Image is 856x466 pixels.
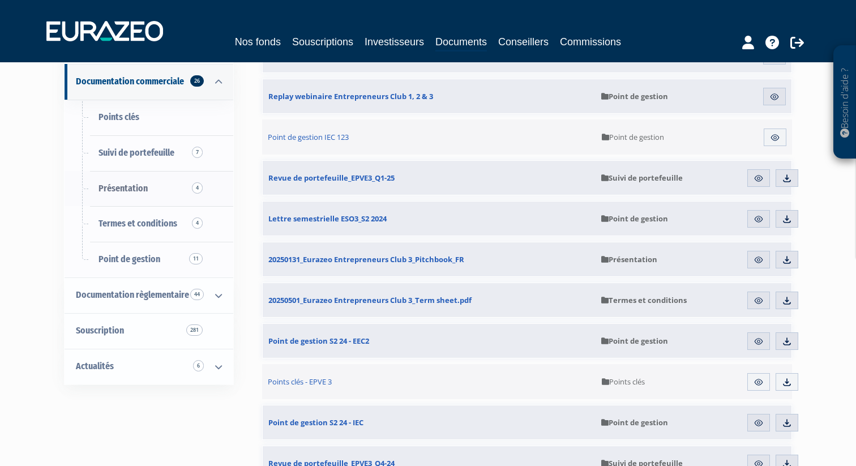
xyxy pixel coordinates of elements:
a: Points clés [65,100,233,135]
span: Présentation [601,254,657,264]
img: 1732889491-logotype_eurazeo_blanc_rvb.png [46,21,163,41]
a: 20250501_Eurazeo Entrepreneurs Club 3_Term sheet.pdf [263,283,596,317]
img: eye.svg [754,173,764,183]
a: Actualités 6 [65,349,233,384]
a: Termes et conditions4 [65,206,233,242]
span: Point de gestion [602,132,664,142]
a: Lettre semestrielle ESO3_S2 2024 [263,202,596,236]
span: Point de gestion [99,254,160,264]
a: Conseillers [498,34,549,50]
img: eye.svg [754,214,764,224]
span: 11 [189,253,203,264]
span: Documentation commerciale [76,76,184,87]
span: Points clés - EPVE 3 [268,377,332,387]
span: Point de gestion [601,336,668,346]
a: Revue de portefeuille_EPVE3_Q1-25 [263,161,596,195]
a: Point de gestion IEC 123 [262,119,596,155]
span: Termes et conditions [601,295,687,305]
img: download.svg [782,173,792,183]
span: Revue de portefeuille_EPVE3_Q1-25 [268,173,395,183]
span: 20250501_Eurazeo Entrepreneurs Club 3_Term sheet.pdf [268,295,472,305]
span: 6 [193,360,204,371]
span: 44 [190,289,204,300]
a: Replay webinaire Entrepreneurs Club 1, 2 & 3 [263,79,596,113]
span: Points clés [99,112,139,122]
span: Replay webinaire Entrepreneurs Club 1, 2 & 3 [268,91,433,101]
a: Suivi de portefeuille7 [65,135,233,171]
span: Suivi de portefeuille [601,173,683,183]
a: Documents [435,34,487,52]
span: Documentation règlementaire [76,289,189,300]
img: eye.svg [770,132,780,143]
a: 20250131_Eurazeo Entrepreneurs Club 3_Pitchbook_FR [263,242,596,276]
a: Souscription281 [65,313,233,349]
a: Commissions [560,34,621,50]
span: Termes et conditions [99,218,177,229]
a: Présentation4 [65,171,233,207]
span: Actualités [76,361,114,371]
span: Point de gestion S2 24 - IEC [268,417,363,427]
span: Présentation [99,183,148,194]
img: eye.svg [754,377,764,387]
span: Point de gestion [601,91,668,101]
a: Point de gestion S2 24 - EEC2 [263,324,596,358]
a: Documentation règlementaire 44 [65,277,233,313]
span: 281 [186,324,203,336]
a: Nos fonds [235,34,281,50]
span: 4 [192,182,203,194]
a: Point de gestion11 [65,242,233,277]
img: download.svg [782,336,792,347]
a: Point de gestion S2 24 - IEC [263,405,596,439]
span: Point de gestion [601,417,668,427]
span: Point de gestion [601,213,668,224]
span: 26 [190,75,204,87]
img: download.svg [782,214,792,224]
img: download.svg [782,296,792,306]
a: Investisseurs [365,34,424,50]
p: Besoin d'aide ? [838,52,851,153]
span: Point de gestion IEC 123 [268,132,349,142]
span: Souscription [76,325,124,336]
img: download.svg [782,255,792,265]
img: eye.svg [754,336,764,347]
a: Souscriptions [292,34,353,50]
img: download.svg [782,418,792,428]
span: 4 [192,217,203,229]
img: eye.svg [769,92,780,102]
span: Lettre semestrielle ESO3_S2 2024 [268,213,387,224]
a: Documentation commerciale 26 [65,64,233,100]
a: Points clés - EPVE 3 [262,364,596,399]
span: 20250131_Eurazeo Entrepreneurs Club 3_Pitchbook_FR [268,254,464,264]
img: eye.svg [754,255,764,265]
span: Point de gestion S2 24 - EEC2 [268,336,369,346]
img: eye.svg [754,296,764,306]
span: 7 [192,147,203,158]
span: Points clés [602,377,645,387]
img: download.svg [782,377,792,387]
img: eye.svg [754,418,764,428]
span: Suivi de portefeuille [99,147,174,158]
